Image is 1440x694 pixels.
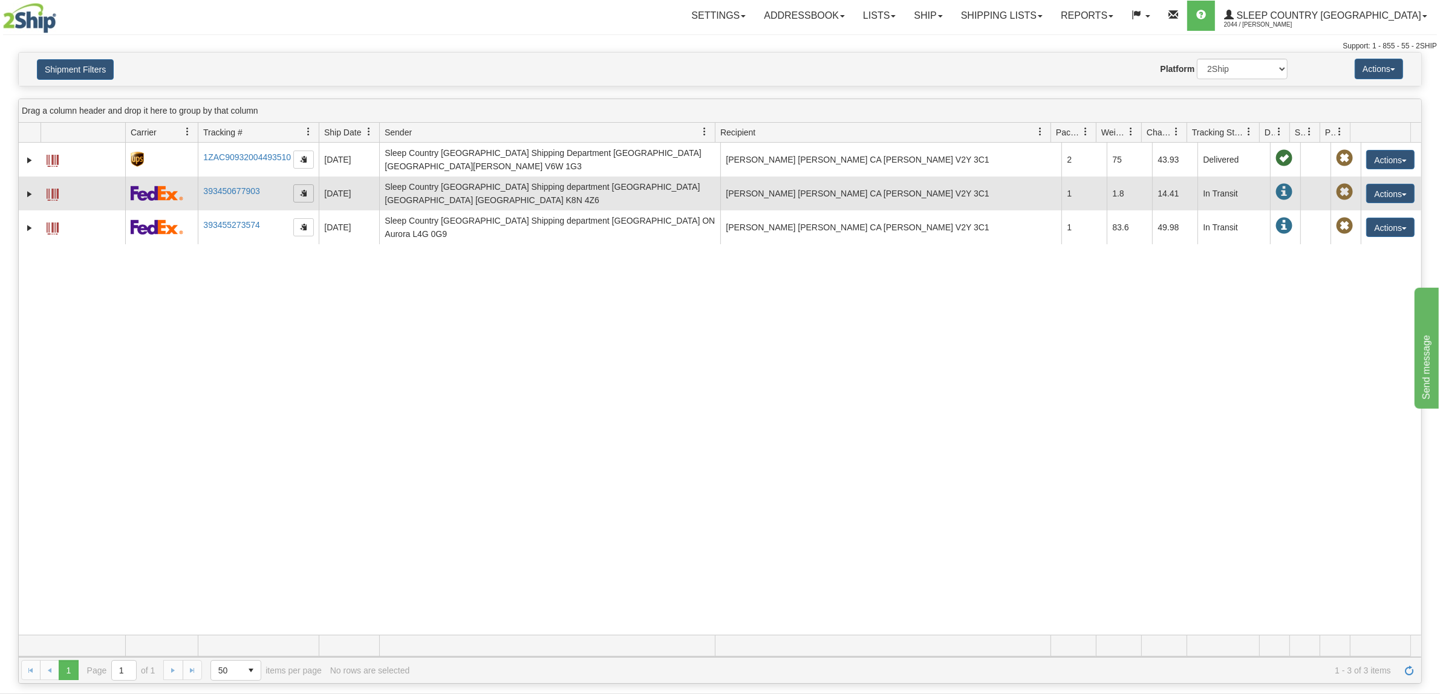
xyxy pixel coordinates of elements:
img: 8 - UPS [131,152,143,167]
a: Pickup Status filter column settings [1329,122,1350,142]
a: 393450677903 [203,186,259,196]
a: Reports [1052,1,1122,31]
button: Actions [1355,59,1403,79]
td: 83.6 [1107,210,1152,244]
span: Charge [1147,126,1172,138]
span: Sleep Country [GEOGRAPHIC_DATA] [1234,10,1421,21]
span: Pickup Status [1325,126,1335,138]
a: Ship [905,1,951,31]
span: Sender [385,126,412,138]
td: Sleep Country [GEOGRAPHIC_DATA] Shipping Department [GEOGRAPHIC_DATA] [GEOGRAPHIC_DATA][PERSON_NA... [379,143,720,177]
span: Pickup Not Assigned [1336,184,1353,201]
a: Recipient filter column settings [1030,122,1051,142]
div: No rows are selected [330,666,410,675]
a: Label [47,217,59,236]
span: Recipient [720,126,755,138]
a: Sleep Country [GEOGRAPHIC_DATA] 2044 / [PERSON_NAME] [1215,1,1436,31]
td: 14.41 [1152,177,1197,210]
span: Weight [1101,126,1127,138]
span: Ship Date [324,126,361,138]
label: Platform [1161,63,1195,75]
a: 1ZAC90932004493510 [203,152,291,162]
a: Refresh [1399,660,1419,679]
a: Lists [854,1,905,31]
span: 1 - 3 of 3 items [418,666,1391,675]
td: In Transit [1197,210,1270,244]
a: Label [47,149,59,169]
img: 2 - FedEx Express® [131,186,183,201]
td: Sleep Country [GEOGRAPHIC_DATA] Shipping department [GEOGRAPHIC_DATA] ON Aurora L4G 0G9 [379,210,720,244]
div: Support: 1 - 855 - 55 - 2SHIP [3,41,1437,51]
input: Page 1 [112,661,136,680]
td: 1 [1061,210,1107,244]
button: Actions [1366,150,1415,169]
a: Addressbook [755,1,854,31]
a: Charge filter column settings [1166,122,1187,142]
td: 75 [1107,143,1152,177]
a: Weight filter column settings [1121,122,1141,142]
a: Expand [24,154,36,166]
td: [DATE] [319,210,379,244]
a: Settings [682,1,755,31]
a: 393455273574 [203,220,259,230]
a: Expand [24,222,36,234]
iframe: chat widget [1412,285,1439,409]
a: Packages filter column settings [1075,122,1096,142]
a: Shipping lists [952,1,1052,31]
span: Pickup Not Assigned [1336,150,1353,167]
span: Page 1 [59,660,78,679]
span: Carrier [131,126,157,138]
td: Sleep Country [GEOGRAPHIC_DATA] Shipping department [GEOGRAPHIC_DATA] [GEOGRAPHIC_DATA] [GEOGRAPH... [379,177,720,210]
div: Send message [9,7,112,22]
button: Shipment Filters [37,59,114,80]
span: In Transit [1275,218,1292,235]
span: Tracking Status [1192,126,1245,138]
a: Tracking Status filter column settings [1239,122,1259,142]
span: Page of 1 [87,660,155,681]
button: Copy to clipboard [293,151,314,169]
span: Packages [1056,126,1081,138]
td: 49.98 [1152,210,1197,244]
span: 50 [218,664,234,676]
a: Ship Date filter column settings [359,122,379,142]
img: 2 - FedEx Express® [131,219,183,235]
td: [PERSON_NAME] [PERSON_NAME] CA [PERSON_NAME] V2Y 3C1 [720,210,1061,244]
td: [PERSON_NAME] [PERSON_NAME] CA [PERSON_NAME] V2Y 3C1 [720,177,1061,210]
span: Pickup Not Assigned [1336,218,1353,235]
span: items per page [210,660,322,681]
span: In Transit [1275,184,1292,201]
a: Tracking # filter column settings [298,122,319,142]
td: [DATE] [319,143,379,177]
button: Copy to clipboard [293,184,314,203]
span: Tracking # [203,126,243,138]
span: Page sizes drop down [210,660,261,681]
td: [PERSON_NAME] [PERSON_NAME] CA [PERSON_NAME] V2Y 3C1 [720,143,1061,177]
td: 43.93 [1152,143,1197,177]
button: Actions [1366,218,1415,237]
button: Actions [1366,184,1415,203]
td: 2 [1061,143,1107,177]
a: Expand [24,188,36,200]
a: Label [47,183,59,203]
img: logo2044.jpg [3,3,56,33]
div: grid grouping header [19,99,1421,123]
a: Delivery Status filter column settings [1269,122,1289,142]
a: Shipment Issues filter column settings [1299,122,1320,142]
td: 1 [1061,177,1107,210]
span: Delivery Status [1265,126,1275,138]
button: Copy to clipboard [293,218,314,236]
span: Shipment Issues [1295,126,1305,138]
td: [DATE] [319,177,379,210]
span: On time [1275,150,1292,167]
td: In Transit [1197,177,1270,210]
a: Sender filter column settings [694,122,715,142]
a: Carrier filter column settings [177,122,198,142]
span: select [241,661,261,680]
span: 2044 / [PERSON_NAME] [1224,19,1315,31]
td: Delivered [1197,143,1270,177]
td: 1.8 [1107,177,1152,210]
